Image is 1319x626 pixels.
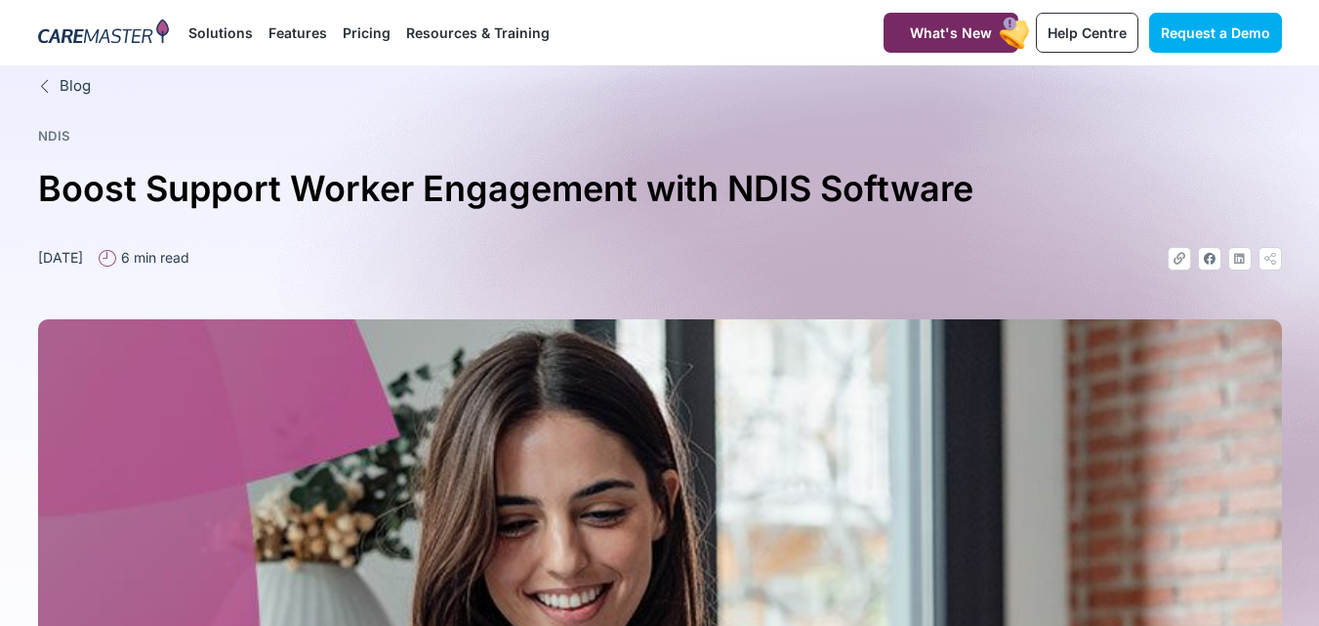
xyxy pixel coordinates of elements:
span: Help Centre [1048,24,1127,41]
a: NDIS [38,128,70,144]
a: Blog [38,75,1282,98]
h1: Boost Support Worker Engagement with NDIS Software [38,160,1282,218]
span: What's New [910,24,992,41]
time: [DATE] [38,249,83,266]
a: Request a Demo [1149,13,1282,53]
a: Help Centre [1036,13,1138,53]
a: What's New [884,13,1018,53]
span: 6 min read [116,247,189,268]
img: CareMaster Logo [38,19,170,48]
span: Request a Demo [1161,24,1270,41]
span: Blog [55,75,91,98]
